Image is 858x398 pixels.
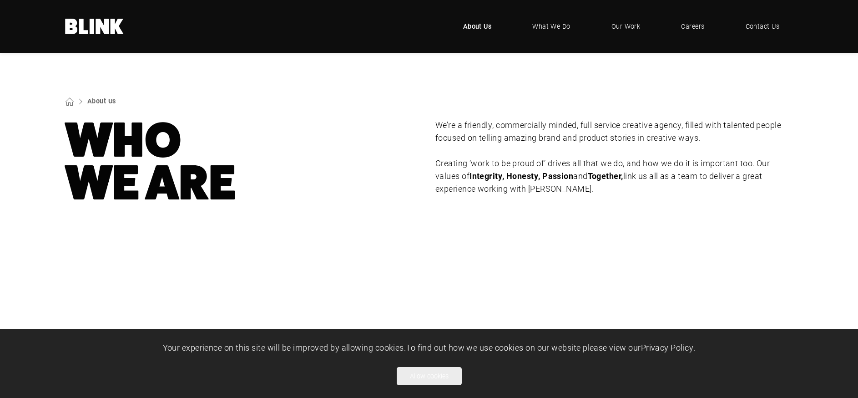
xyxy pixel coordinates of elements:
a: What We Do [519,13,584,40]
h1: Who We Are [65,119,423,204]
a: Our Work [598,13,654,40]
span: What We Do [532,21,570,31]
a: Contact Us [732,13,793,40]
a: About Us [449,13,505,40]
span: Our Work [611,21,641,31]
span: Your experience on this site will be improved by allowing cookies. To find out how we use cookies... [163,342,696,353]
a: About Us [87,97,116,105]
p: Creating ‘work to be proud of’ drives all that we do, and how we do it is important too. Our valu... [435,157,793,195]
p: We’re a friendly, commercially minded, full service creative agency, filled with talented people ... [435,119,793,144]
a: Home [65,19,124,34]
span: About Us [463,21,492,31]
strong: Integrity, Honesty, Passion [469,170,573,181]
span: Careers [681,21,704,31]
span: Contact Us [746,21,780,31]
button: Allow cookies [397,367,462,385]
a: Privacy Policy [641,342,693,353]
a: Careers [667,13,718,40]
strong: Together, [588,170,623,181]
